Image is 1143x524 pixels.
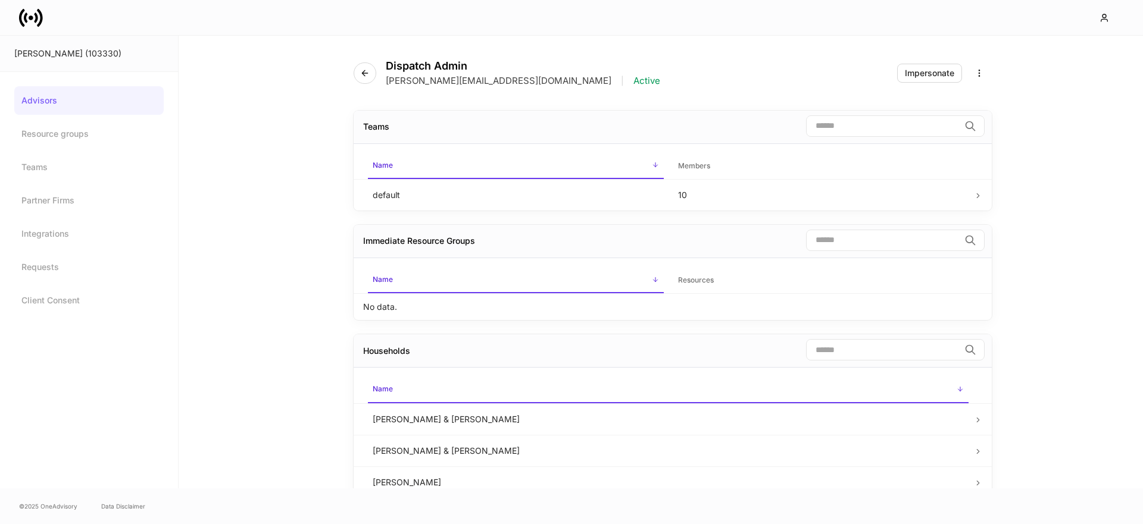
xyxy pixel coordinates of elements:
[363,121,389,133] div: Teams
[669,179,974,211] td: 10
[373,383,393,394] h6: Name
[373,159,393,171] h6: Name
[678,274,714,285] h6: Resources
[363,403,973,435] td: [PERSON_NAME] & [PERSON_NAME]
[14,48,164,59] div: [PERSON_NAME] (103330)
[14,153,164,181] a: Teams
[14,186,164,215] a: Partner Firms
[633,75,660,87] p: Active
[673,268,969,293] span: Resources
[905,69,954,77] div: Impersonate
[14,286,164,315] a: Client Consent
[678,160,710,171] h6: Members
[14,86,164,115] a: Advisors
[14,219,164,248] a: Integrations
[897,64,962,83] button: Impersonate
[373,274,393,285] h6: Name
[19,501,77,511] span: © 2025 OneAdvisory
[363,235,475,247] div: Immediate Resource Groups
[386,59,660,73] h4: Dispatch Admin
[14,120,164,148] a: Resource groups
[101,501,145,511] a: Data Disclaimer
[14,253,164,281] a: Requests
[386,75,611,87] p: [PERSON_NAME][EMAIL_ADDRESS][DOMAIN_NAME]
[368,153,664,179] span: Name
[363,301,397,313] p: No data.
[363,345,410,357] div: Households
[363,435,973,466] td: [PERSON_NAME] & [PERSON_NAME]
[368,268,664,293] span: Name
[363,466,973,498] td: [PERSON_NAME]
[368,377,969,403] span: Name
[621,75,624,87] p: |
[673,154,969,178] span: Members
[363,179,669,211] td: default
